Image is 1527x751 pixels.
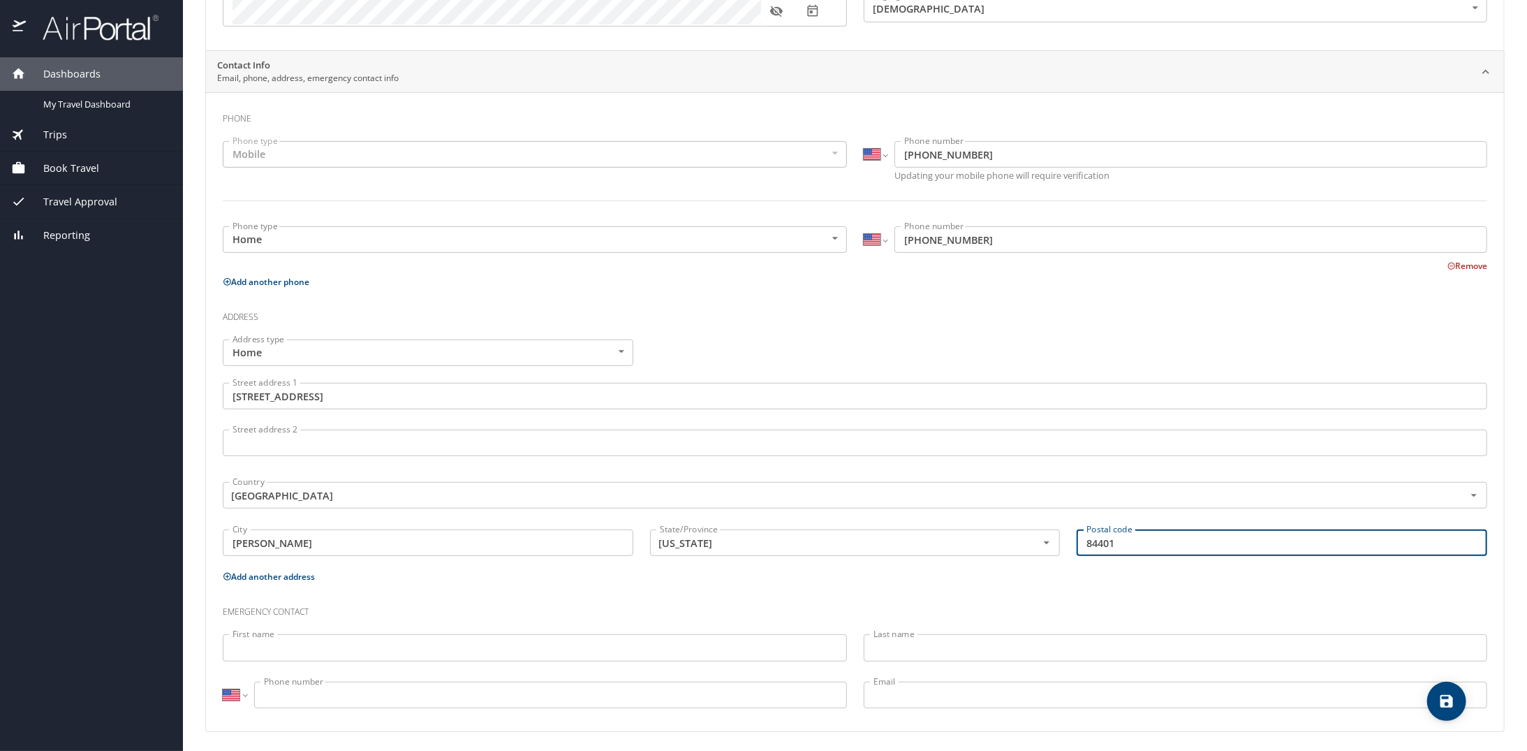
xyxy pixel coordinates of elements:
div: Home [223,226,847,253]
span: Book Travel [26,161,99,176]
h3: Emergency contact [223,597,1487,620]
span: Travel Approval [26,194,117,210]
button: save [1427,682,1466,721]
img: icon-airportal.png [13,14,27,41]
button: Add another phone [223,276,309,288]
span: Reporting [26,228,90,243]
div: Mobile [223,141,847,168]
h3: Address [223,302,1487,326]
p: Updating your mobile phone will require verification [895,171,1488,180]
span: Dashboards [26,66,101,82]
h2: Contact Info [217,59,399,73]
div: Contact InfoEmail, phone, address, emergency contact info [206,51,1504,93]
span: My Travel Dashboard [43,98,166,111]
h3: Phone [223,103,1487,127]
img: airportal-logo.png [27,14,158,41]
p: Email, phone, address, emergency contact info [217,72,399,85]
button: Remove [1447,260,1487,272]
button: Open [1466,487,1482,504]
button: Add another address [223,571,315,583]
div: Contact InfoEmail, phone, address, emergency contact info [206,92,1504,731]
span: Trips [26,127,67,143]
button: Open [1038,534,1055,551]
div: Home [223,340,633,366]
